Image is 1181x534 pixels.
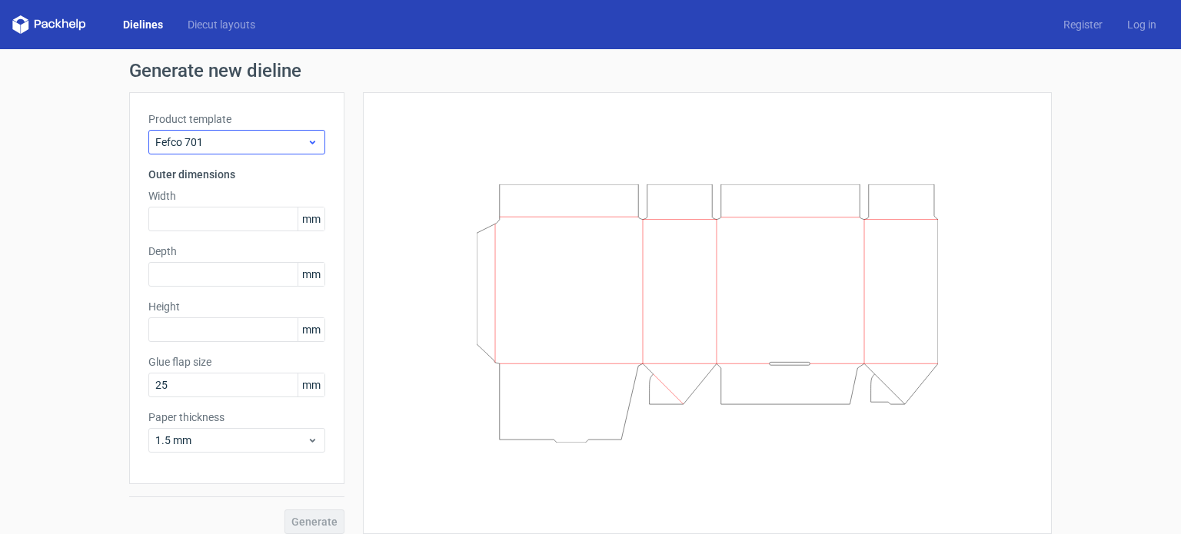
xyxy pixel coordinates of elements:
[298,207,324,231] span: mm
[148,244,325,259] label: Depth
[298,263,324,286] span: mm
[175,17,268,32] a: Diecut layouts
[148,188,325,204] label: Width
[155,134,307,150] span: Fefco 701
[155,433,307,448] span: 1.5 mm
[129,61,1052,80] h1: Generate new dieline
[111,17,175,32] a: Dielines
[148,111,325,127] label: Product template
[298,318,324,341] span: mm
[298,373,324,396] span: mm
[1051,17,1115,32] a: Register
[1115,17,1169,32] a: Log in
[148,299,325,314] label: Height
[148,167,325,182] h3: Outer dimensions
[148,410,325,425] label: Paper thickness
[148,354,325,370] label: Glue flap size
